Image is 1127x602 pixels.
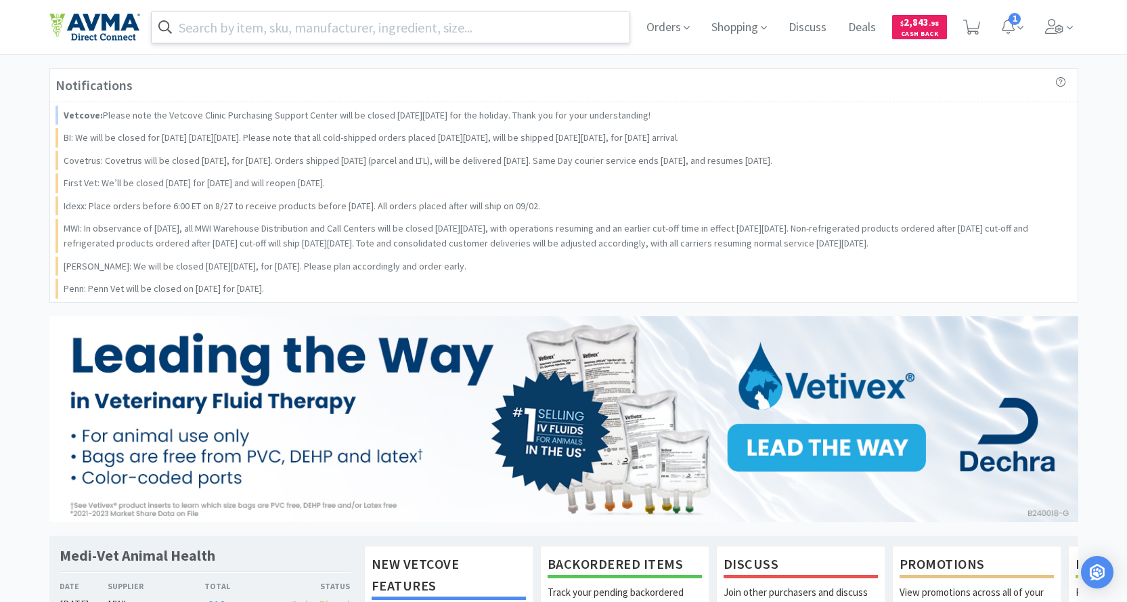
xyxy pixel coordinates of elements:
img: e4e33dab9f054f5782a47901c742baa9_102.png [49,13,140,41]
div: Status [278,580,351,593]
h1: Discuss [724,553,878,578]
a: $2,843.98Cash Back [892,9,947,45]
h3: Notifications [56,74,133,96]
a: Discuss [783,22,832,34]
h1: Backordered Items [548,553,702,578]
span: Cash Back [900,30,939,39]
span: 1 [1009,13,1021,25]
span: . 98 [929,19,939,28]
p: Please note the Vetcove Clinic Purchasing Support Center will be closed [DATE][DATE] for the holi... [64,108,650,123]
p: BI: We will be closed for [DATE] [DATE][DATE]. Please note that all cold-shipped orders placed [D... [64,130,679,145]
span: 2,843 [900,16,939,28]
span: $ [900,19,904,28]
div: Supplier [108,580,204,593]
strong: Vetcove: [64,109,103,121]
div: Total [204,580,278,593]
p: First Vet: We’ll be closed [DATE] for [DATE] and will reopen [DATE]. [64,175,325,190]
p: Covetrus: Covetrus will be closed [DATE], for [DATE]. Orders shipped [DATE] (parcel and LTL), wil... [64,153,772,168]
div: Open Intercom Messenger [1081,556,1113,588]
h1: Medi-Vet Animal Health [60,546,215,565]
p: MWI: In observance of [DATE], all MWI Warehouse Distribution and Call Centers will be closed [DAT... [64,221,1067,251]
input: Search by item, sku, manufacturer, ingredient, size... [152,12,630,43]
p: [PERSON_NAME]: We will be closed [DATE][DATE], for [DATE]. Please plan accordingly and order early. [64,259,466,274]
h1: New Vetcove Features [372,553,526,600]
div: Date [60,580,108,593]
img: 6bcff1d5513c4292bcae26201ab6776f.jpg [49,316,1078,522]
a: Deals [843,22,881,34]
p: Penn: Penn Vet will be closed on [DATE] for [DATE]. [64,281,264,296]
p: Idexx: Place orders before 6:00 ET on 8/27 to receive products before [DATE]. All orders placed a... [64,198,540,213]
h1: Promotions [900,553,1054,578]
